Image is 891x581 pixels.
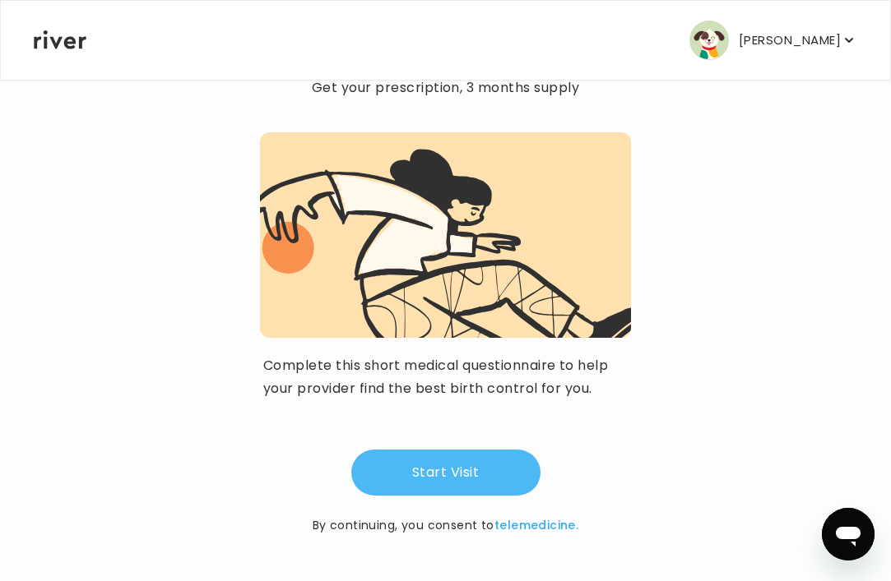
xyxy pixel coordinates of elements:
[351,450,541,496] button: Start Visit
[739,29,841,52] p: [PERSON_NAME]
[689,21,729,60] img: user avatar
[260,76,631,99] p: Get your prescription, 3 months supply
[263,354,628,400] p: Complete this short medical questionnaire to help your provider find the best birth control for you.
[494,517,578,533] a: telemedicine.
[689,21,857,60] button: user avatar[PERSON_NAME]
[313,515,579,535] p: By continuing, you consent to
[260,149,631,338] img: visit complete graphic
[822,508,875,560] iframe: Button to launch messaging window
